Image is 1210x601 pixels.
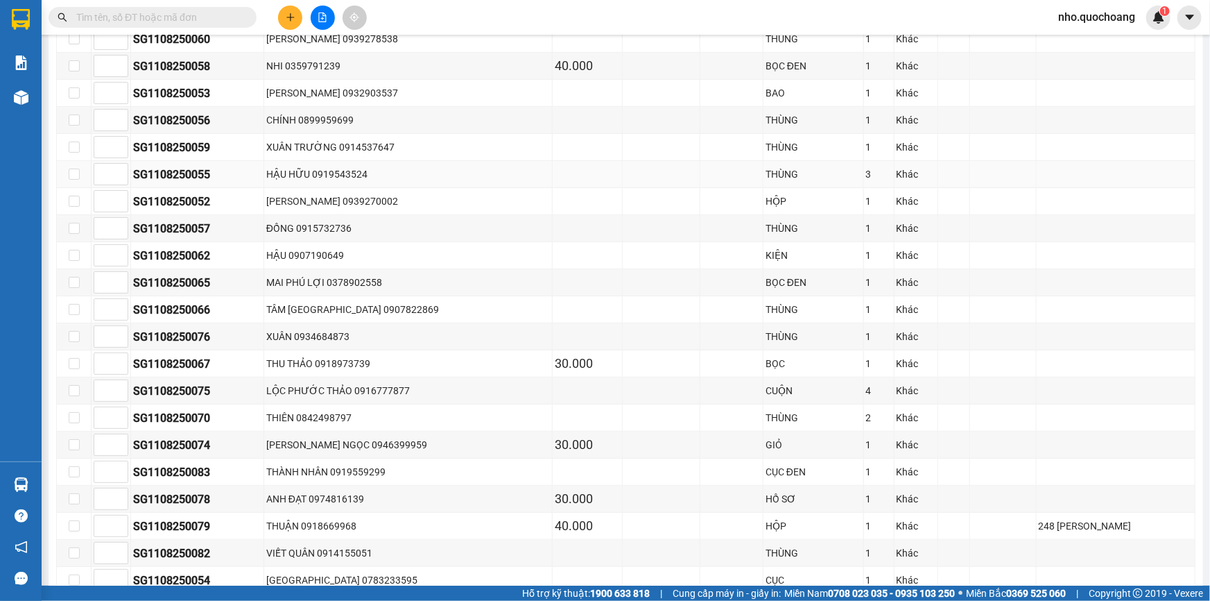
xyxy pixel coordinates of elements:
td: SG1108250079 [131,513,264,540]
span: up [116,85,125,93]
div: Khác [897,31,936,46]
div: SG1108250082 [133,545,261,562]
span: up [116,437,125,445]
span: up [116,274,125,282]
span: Increase Value [112,164,128,174]
div: Khác [897,194,936,209]
div: HỘP [766,518,861,534]
span: down [116,257,125,265]
span: down [116,230,125,238]
button: file-add [311,6,335,30]
span: up [116,491,125,499]
div: 40.000 [555,516,620,536]
div: 1 [866,112,892,128]
span: Increase Value [112,489,128,499]
span: Decrease Value [112,553,128,564]
div: CỤC ĐEN [766,464,861,480]
div: SG1108250057 [133,220,261,237]
div: SG1108250065 [133,274,261,291]
div: SG1108250074 [133,437,261,454]
div: THUẬN 0918669968 [266,518,550,534]
td: SG1108250056 [131,107,264,134]
span: Decrease Value [112,66,128,76]
td: SG1108250074 [131,432,264,459]
div: ANH ĐẠT 0974816139 [266,491,550,507]
div: HỒ SƠ [766,491,861,507]
span: Decrease Value [112,228,128,239]
span: Decrease Value [112,120,128,130]
img: icon-new-feature [1152,11,1165,24]
div: 1 [866,329,892,344]
div: ĐỒNG 0915732736 [266,221,550,236]
span: Decrease Value [112,255,128,266]
span: down [116,203,125,211]
div: SG1108250060 [133,31,261,48]
div: SG1108250067 [133,355,261,373]
div: 1 [866,31,892,46]
span: Increase Value [112,110,128,120]
span: up [116,464,125,472]
div: Khác [897,356,936,371]
span: Increase Value [112,570,128,580]
button: aim [343,6,367,30]
div: SG1108250058 [133,58,261,75]
strong: 1900 633 818 [590,588,650,599]
strong: 0708 023 035 - 0935 103 250 [828,588,955,599]
div: 1 [866,194,892,209]
strong: 0369 525 060 [1006,588,1066,599]
td: SG1108250083 [131,459,264,486]
div: THÙNG [766,545,861,561]
div: 1 [866,518,892,534]
span: ⚪️ [958,591,962,596]
div: BAO [766,85,861,101]
span: down [116,473,125,482]
div: THU THẢO 0918973739 [266,356,550,371]
div: Khác [897,85,936,101]
div: HẬU HỮU 0919543524 [266,167,550,182]
span: Increase Value [112,272,128,282]
div: THÙNG [766,167,861,182]
td: SG1108250067 [131,350,264,378]
span: up [116,328,125,337]
div: 1 [866,437,892,452]
div: Khác [897,518,936,534]
div: THÙNG [766,302,861,317]
div: CHÍNH 0899959699 [266,112,550,128]
span: file-add [318,12,327,22]
span: down [116,392,125,400]
div: HỘP [766,194,861,209]
span: up [116,382,125,391]
div: THÙNG [766,31,861,46]
span: Increase Value [112,462,128,472]
div: 1 [866,275,892,290]
span: Miền Bắc [966,586,1066,601]
span: up [116,193,125,201]
div: Khác [897,302,936,317]
div: SG1108250053 [133,85,261,102]
div: Khác [897,437,936,452]
div: Khác [897,329,936,344]
span: Decrease Value [112,93,128,103]
span: up [116,572,125,580]
div: CỤC [766,573,861,588]
td: SG1108250075 [131,378,264,405]
div: Khác [897,383,936,398]
span: down [116,365,125,373]
span: Decrease Value [112,201,128,212]
div: SG1108250078 [133,491,261,508]
div: THÙNG [766,221,861,236]
img: solution-icon [14,56,28,70]
td: SG1108250053 [131,80,264,107]
div: Khác [897,545,936,561]
div: 1 [866,248,892,263]
span: question-circle [15,509,28,523]
td: SG1108250082 [131,540,264,567]
div: Khác [897,139,936,155]
span: message [15,572,28,585]
div: 1 [866,464,892,480]
div: 30.000 [555,435,620,455]
sup: 1 [1160,6,1170,16]
div: THIÊN 0842498797 [266,410,550,425]
span: Increase Value [112,191,128,201]
div: HẬU 0907190649 [266,248,550,263]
